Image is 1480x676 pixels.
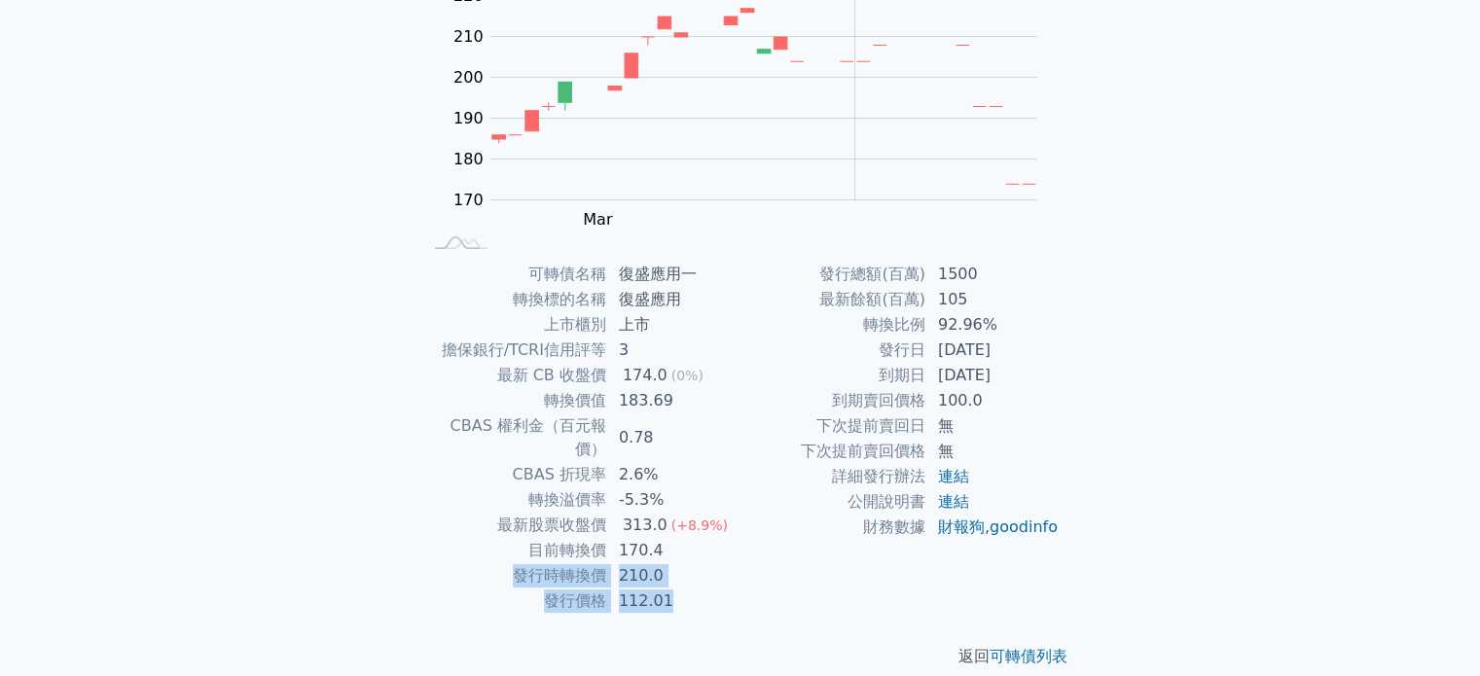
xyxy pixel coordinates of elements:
div: 313.0 [619,514,671,537]
td: , [926,515,1060,540]
td: 最新 CB 收盤價 [421,363,607,388]
td: [DATE] [926,363,1060,388]
td: 0.78 [607,413,740,462]
td: 下次提前賣回價格 [740,439,926,464]
td: 轉換標的名稱 [421,287,607,312]
div: 174.0 [619,364,671,387]
td: 公開說明書 [740,489,926,515]
td: 100.0 [926,388,1060,413]
td: 發行價格 [421,588,607,614]
td: 210.0 [607,563,740,588]
td: 2.6% [607,462,740,487]
td: 下次提前賣回日 [740,413,926,439]
td: 復盛應用一 [607,262,740,287]
td: 轉換溢價率 [421,487,607,513]
td: 財務數據 [740,515,926,540]
td: 無 [926,413,1060,439]
td: 上市 [607,312,740,338]
tspan: 170 [453,191,484,209]
td: -5.3% [607,487,740,513]
td: 復盛應用 [607,287,740,312]
td: 到期賣回價格 [740,388,926,413]
td: 183.69 [607,388,740,413]
span: (0%) [671,368,704,383]
td: 到期日 [740,363,926,388]
td: 發行日 [740,338,926,363]
a: 連結 [938,492,969,511]
iframe: Chat Widget [1383,583,1480,676]
td: CBAS 折現率 [421,462,607,487]
td: 轉換價值 [421,388,607,413]
td: 上市櫃別 [421,312,607,338]
td: 最新餘額(百萬) [740,287,926,312]
td: 無 [926,439,1060,464]
a: 可轉債列表 [990,647,1067,665]
tspan: 210 [453,27,484,46]
td: 發行總額(百萬) [740,262,926,287]
a: goodinfo [990,517,1058,536]
td: [DATE] [926,338,1060,363]
tspan: Mar [583,210,613,229]
a: 財報狗 [938,517,985,536]
td: 92.96% [926,312,1060,338]
span: (+8.9%) [671,517,728,533]
td: 轉換比例 [740,312,926,338]
td: CBAS 權利金（百元報價） [421,413,607,462]
td: 105 [926,287,1060,312]
div: 聊天小工具 [1383,583,1480,676]
tspan: 190 [453,109,484,127]
td: 112.01 [607,588,740,614]
tspan: 180 [453,150,484,168]
td: 最新股票收盤價 [421,513,607,538]
td: 可轉債名稱 [421,262,607,287]
td: 目前轉換價 [421,538,607,563]
td: 擔保銀行/TCRI信用評等 [421,338,607,363]
p: 返回 [398,645,1083,668]
td: 3 [607,338,740,363]
tspan: 200 [453,68,484,87]
td: 詳細發行辦法 [740,464,926,489]
td: 發行時轉換價 [421,563,607,588]
td: 1500 [926,262,1060,287]
a: 連結 [938,467,969,485]
td: 170.4 [607,538,740,563]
